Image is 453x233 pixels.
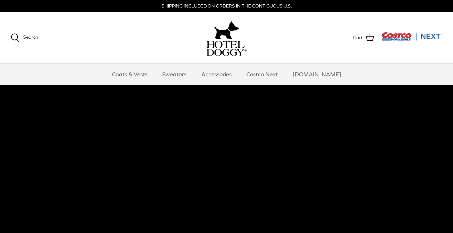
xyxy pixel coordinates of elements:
a: [DOMAIN_NAME] [286,63,348,85]
img: Costco Next [381,32,442,41]
a: Cart [353,33,374,42]
a: Search [11,33,38,42]
a: Visit Costco Next [381,37,442,42]
a: Costco Next [240,63,284,85]
span: Cart [353,34,363,42]
a: Sweaters [156,63,193,85]
a: hoteldoggy.com hoteldoggycom [207,19,247,56]
a: Accessories [195,63,238,85]
span: Search [23,34,38,40]
a: Coats & Vests [106,63,154,85]
img: hoteldoggy.com [214,19,239,41]
img: hoteldoggycom [207,41,247,56]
